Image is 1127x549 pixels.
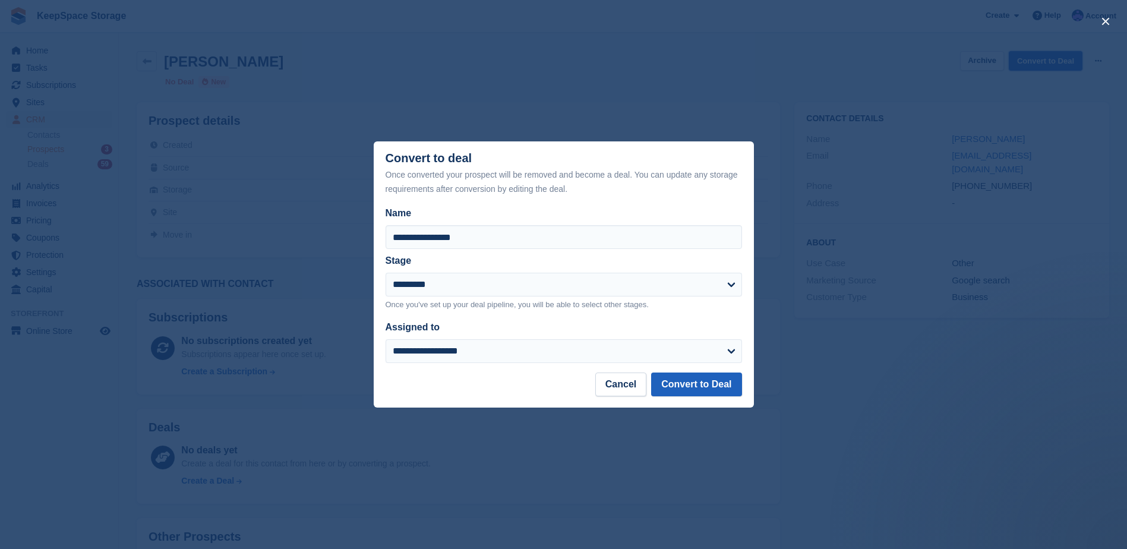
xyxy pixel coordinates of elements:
div: Once converted your prospect will be removed and become a deal. You can update any storage requir... [386,168,742,196]
p: Once you've set up your deal pipeline, you will be able to select other stages. [386,299,742,311]
button: Convert to Deal [651,373,741,396]
div: Convert to deal [386,152,742,196]
button: Cancel [595,373,646,396]
label: Name [386,206,742,220]
button: close [1096,12,1115,31]
label: Assigned to [386,322,440,332]
label: Stage [386,255,412,266]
